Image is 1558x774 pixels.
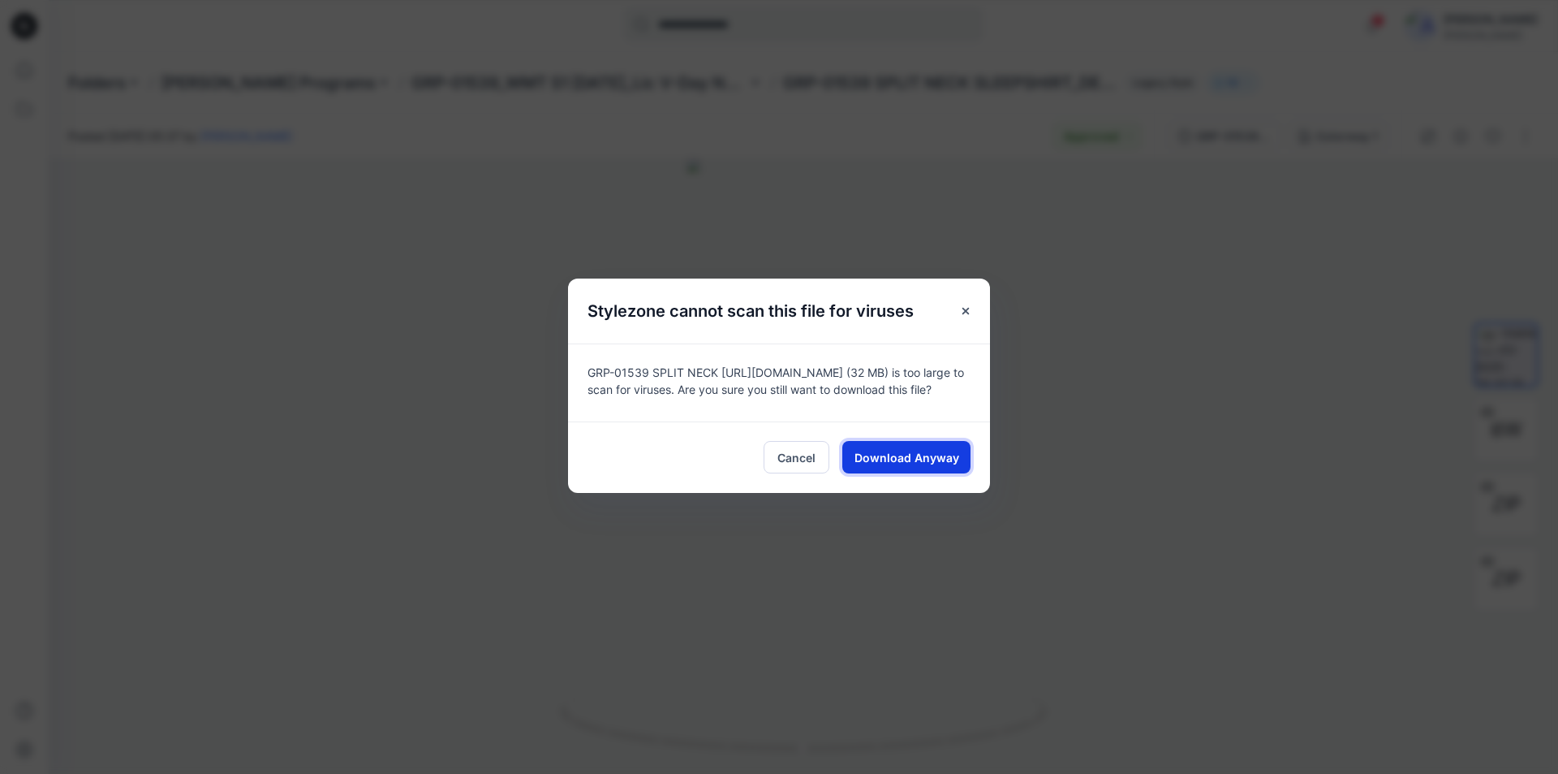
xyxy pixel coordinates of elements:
button: Close [951,296,980,326]
span: Cancel [777,449,816,466]
button: Cancel [764,441,829,473]
span: Download Anyway [854,449,959,466]
button: Download Anyway [842,441,971,473]
h5: Stylezone cannot scan this file for viruses [568,279,933,344]
div: GRP-01539 SPLIT NECK [URL][DOMAIN_NAME] (32 MB) is too large to scan for viruses. Are you sure yo... [568,344,990,422]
